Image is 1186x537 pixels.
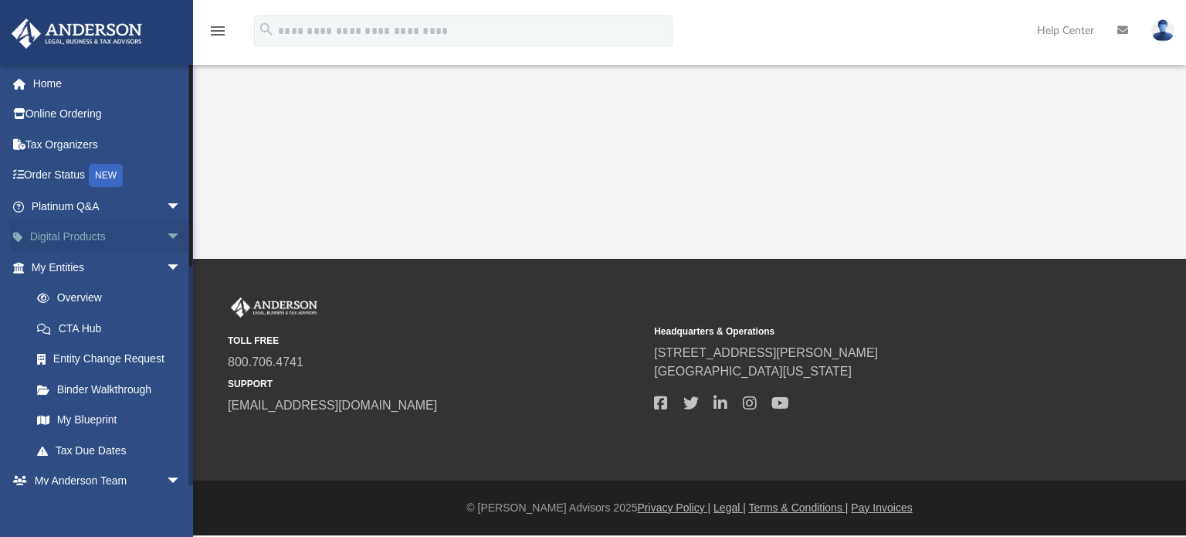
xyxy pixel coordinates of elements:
[11,129,205,160] a: Tax Organizers
[208,22,227,40] i: menu
[166,191,197,223] span: arrow_drop_down
[11,99,205,130] a: Online Ordering
[638,501,711,514] a: Privacy Policy |
[654,325,1069,338] small: Headquarters & Operations
[713,501,746,514] a: Legal |
[228,355,303,369] a: 800.706.4741
[654,346,878,359] a: [STREET_ADDRESS][PERSON_NAME]
[258,21,275,38] i: search
[654,365,852,378] a: [GEOGRAPHIC_DATA][US_STATE]
[208,29,227,40] a: menu
[166,252,197,284] span: arrow_drop_down
[11,252,205,283] a: My Entitiesarrow_drop_down
[193,500,1186,516] div: © [PERSON_NAME] Advisors 2025
[1151,19,1174,42] img: User Pic
[851,501,912,514] a: Pay Invoices
[228,297,320,318] img: Anderson Advisors Platinum Portal
[11,68,205,99] a: Home
[749,501,849,514] a: Terms & Conditions |
[22,405,197,436] a: My Blueprint
[22,283,205,314] a: Overview
[11,466,197,497] a: My Anderson Teamarrow_drop_down
[166,466,197,498] span: arrow_drop_down
[22,374,205,405] a: Binder Walkthrough
[22,313,205,344] a: CTA Hub
[7,19,147,49] img: Anderson Advisors Platinum Portal
[166,222,197,253] span: arrow_drop_down
[22,344,205,375] a: Entity Change Request
[228,399,437,412] a: [EMAIL_ADDRESS][DOMAIN_NAME]
[228,377,643,391] small: SUPPORT
[11,160,205,192] a: Order StatusNEW
[228,334,643,348] small: TOLL FREE
[11,222,205,253] a: Digital Productsarrow_drop_down
[89,164,123,187] div: NEW
[11,191,205,222] a: Platinum Q&Aarrow_drop_down
[22,435,205,466] a: Tax Due Dates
